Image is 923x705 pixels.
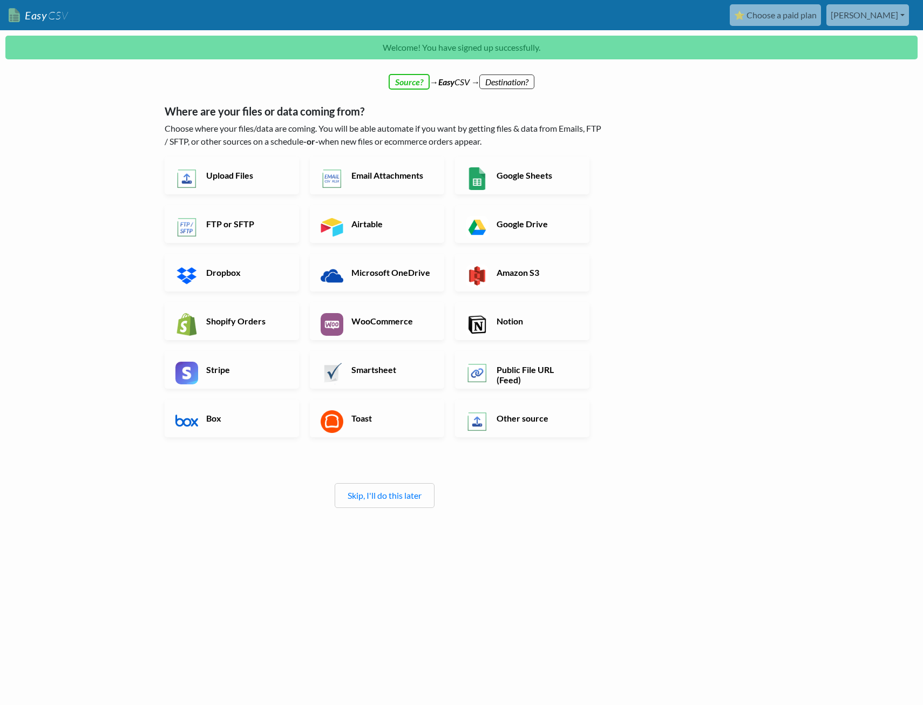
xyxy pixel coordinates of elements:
h6: Stripe [203,364,288,375]
h6: Microsoft OneDrive [349,267,433,277]
h6: Notion [494,316,579,326]
a: Notion [455,302,589,340]
img: Amazon S3 App & API [466,265,488,287]
h6: Toast [349,413,433,423]
h6: Email Attachments [349,170,433,180]
a: Email Attachments [310,157,444,194]
p: Welcome! You have signed up successfully. [5,36,918,59]
a: Google Drive [455,205,589,243]
img: FTP or SFTP App & API [175,216,198,239]
p: Choose where your files/data are coming. You will be able automate if you want by getting files &... [165,122,605,148]
h6: FTP or SFTP [203,219,288,229]
h6: Dropbox [203,267,288,277]
a: Microsoft OneDrive [310,254,444,292]
img: Public File URL App & API [466,362,488,384]
h6: Smartsheet [349,364,433,375]
h6: Google Drive [494,219,579,229]
h5: Where are your files or data coming from? [165,105,605,118]
h6: Other source [494,413,579,423]
a: Smartsheet [310,351,444,389]
a: Skip, I'll do this later [348,490,422,500]
img: Toast App & API [321,410,343,433]
h6: Upload Files [203,170,288,180]
img: Airtable App & API [321,216,343,239]
a: Google Sheets [455,157,589,194]
a: Upload Files [165,157,299,194]
a: [PERSON_NAME] [826,4,909,26]
img: WooCommerce App & API [321,313,343,336]
h6: Google Sheets [494,170,579,180]
a: WooCommerce [310,302,444,340]
a: ⭐ Choose a paid plan [730,4,821,26]
a: Toast [310,399,444,437]
h6: Public File URL (Feed) [494,364,579,385]
img: Microsoft OneDrive App & API [321,265,343,287]
a: Shopify Orders [165,302,299,340]
img: Smartsheet App & API [321,362,343,384]
a: Dropbox [165,254,299,292]
div: → CSV → [154,65,769,89]
a: Stripe [165,351,299,389]
img: Google Sheets App & API [466,167,488,190]
img: Email New CSV or XLSX File App & API [321,167,343,190]
img: Shopify App & API [175,313,198,336]
a: Other source [455,399,589,437]
h6: WooCommerce [349,316,433,326]
h6: Box [203,413,288,423]
h6: Amazon S3 [494,267,579,277]
a: Amazon S3 [455,254,589,292]
a: FTP or SFTP [165,205,299,243]
img: Stripe App & API [175,362,198,384]
a: EasyCSV [9,4,68,26]
a: Public File URL (Feed) [455,351,589,389]
img: Google Drive App & API [466,216,488,239]
a: Airtable [310,205,444,243]
span: CSV [47,9,68,22]
h6: Airtable [349,219,433,229]
b: -or- [303,136,318,146]
a: Box [165,399,299,437]
img: Upload Files App & API [175,167,198,190]
h6: Shopify Orders [203,316,288,326]
img: Box App & API [175,410,198,433]
img: Dropbox App & API [175,265,198,287]
img: Notion App & API [466,313,488,336]
img: Other Source App & API [466,410,488,433]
